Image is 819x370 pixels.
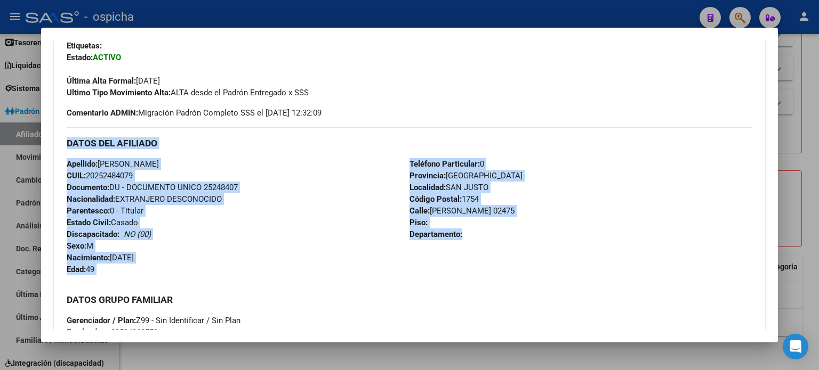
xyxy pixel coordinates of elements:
[409,218,428,227] strong: Piso:
[111,326,158,338] div: 30504960559
[67,218,138,227] span: Casado
[409,194,479,204] span: 1754
[67,294,752,306] h3: DATOS GRUPO FAMILIAR
[67,316,240,325] span: Z99 - Sin Identificar / Sin Plan
[124,229,151,239] i: NO (00)
[409,206,430,216] strong: Calle:
[67,183,109,192] strong: Documento:
[67,107,322,119] span: Migración Padrón Completo SSS el [DATE] 12:32:09
[67,241,93,251] span: M
[67,218,111,227] strong: Estado Civil:
[67,108,138,118] strong: Comentario ADMIN:
[67,159,159,169] span: [PERSON_NAME]
[409,206,515,216] span: [PERSON_NAME] 02475
[67,265,86,274] strong: Edad:
[67,206,143,216] span: 0 - Titular
[409,229,462,239] strong: Departamento:
[67,171,86,180] strong: CUIL:
[409,159,484,169] span: 0
[409,194,462,204] strong: Código Postal:
[409,183,446,192] strong: Localidad:
[67,183,238,192] span: DU - DOCUMENTO UNICO 25248407
[67,194,115,204] strong: Nacionalidad:
[67,316,136,325] strong: Gerenciador / Plan:
[93,53,121,62] strong: ACTIVO
[409,171,523,180] span: [GEOGRAPHIC_DATA]
[67,253,110,262] strong: Nacimiento:
[67,253,134,262] span: [DATE]
[67,53,93,62] strong: Estado:
[67,241,86,251] strong: Sexo:
[67,159,98,169] strong: Apellido:
[67,206,110,216] strong: Parentesco:
[409,183,488,192] span: SAN JUSTO
[67,194,222,204] span: EXTRANJERO DESCONOCIDO
[67,171,133,180] span: 20252484079
[783,334,808,359] div: Open Intercom Messenger
[67,41,102,51] strong: Etiquetas:
[67,88,309,97] span: ALTA desde el Padrón Entregado x SSS
[409,171,446,180] strong: Provincia:
[67,76,136,86] strong: Última Alta Formal:
[67,327,107,337] strong: Empleador:
[67,88,171,97] strong: Ultimo Tipo Movimiento Alta:
[67,137,752,149] h3: DATOS DEL AFILIADO
[67,265,94,274] span: 49
[409,159,480,169] strong: Teléfono Particular:
[67,229,119,239] strong: Discapacitado:
[67,76,160,86] span: [DATE]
